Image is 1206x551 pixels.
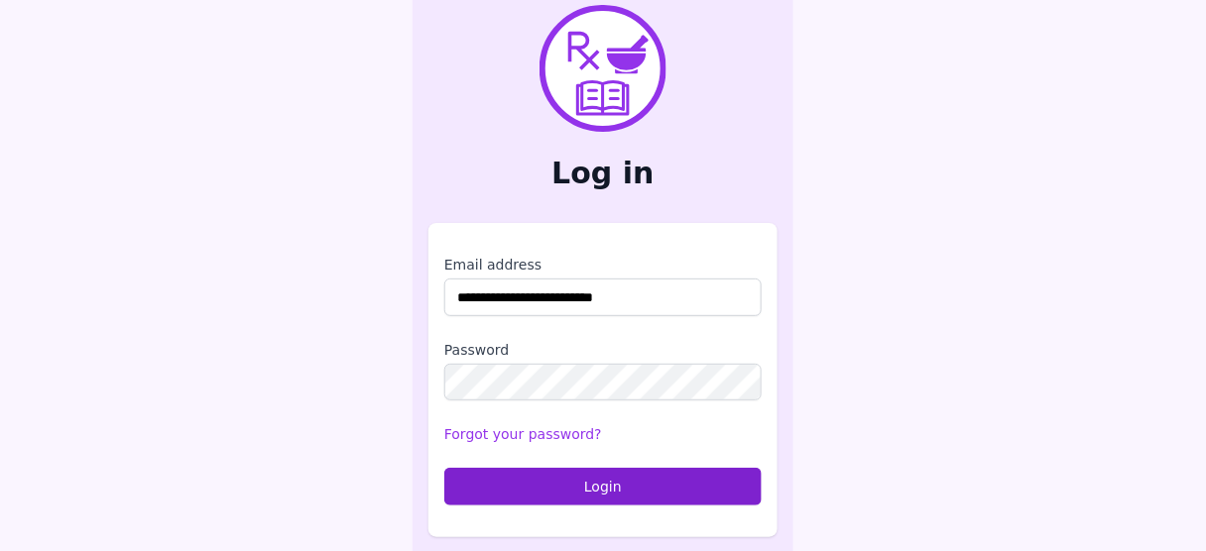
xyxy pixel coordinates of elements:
img: PharmXellence Logo [540,5,666,132]
button: Login [444,468,762,505]
h2: Log in [428,156,778,191]
label: Email address [444,255,762,275]
a: Forgot your password? [444,426,602,442]
label: Password [444,340,762,360]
